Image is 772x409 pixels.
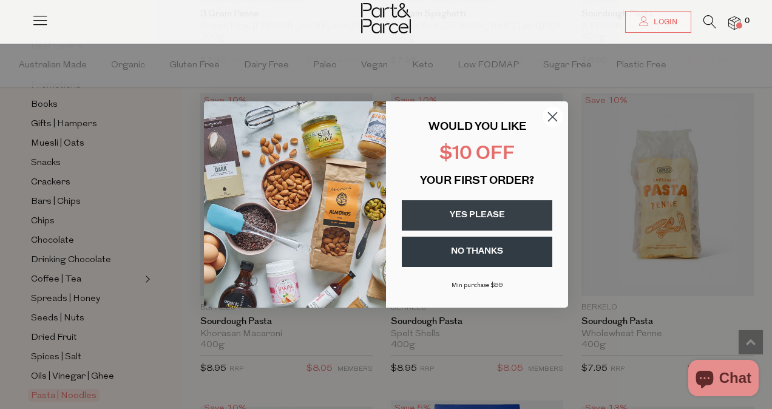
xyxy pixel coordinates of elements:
[685,360,762,399] inbox-online-store-chat: Shopify online store chat
[625,11,691,33] a: Login
[542,106,563,127] button: Close dialog
[452,282,503,289] span: Min purchase $99
[428,122,526,133] span: WOULD YOU LIKE
[728,16,740,29] a: 0
[402,237,552,267] button: NO THANKS
[361,3,411,33] img: Part&Parcel
[402,200,552,231] button: YES PLEASE
[651,17,677,27] span: Login
[204,101,386,308] img: 43fba0fb-7538-40bc-babb-ffb1a4d097bc.jpeg
[439,145,515,164] span: $10 OFF
[420,176,534,187] span: YOUR FIRST ORDER?
[742,16,753,27] span: 0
